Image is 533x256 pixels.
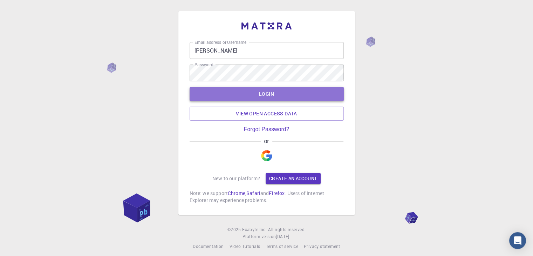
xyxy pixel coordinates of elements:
[242,226,267,233] a: Exabyte Inc.
[246,190,260,196] a: Safari
[244,126,289,133] a: Forgot Password?
[193,243,224,250] a: Documentation
[193,243,224,249] span: Documentation
[266,243,298,249] span: Terms of service
[304,243,340,249] span: Privacy statement
[194,39,246,45] label: Email address or Username
[261,150,272,161] img: Google
[242,233,276,240] span: Platform version
[276,233,291,240] a: [DATE].
[269,190,285,196] a: Firefox
[268,226,306,233] span: All rights reserved.
[212,175,260,182] p: New to our platform?
[242,227,267,232] span: Exabyte Inc.
[194,62,213,68] label: Password
[228,190,245,196] a: Chrome
[229,243,260,250] a: Video Tutorials
[261,138,272,144] span: or
[190,190,344,204] p: Note: we support , and . Users of Internet Explorer may experience problems.
[227,226,242,233] span: © 2025
[229,243,260,249] span: Video Tutorials
[509,232,526,249] div: Open Intercom Messenger
[304,243,340,250] a: Privacy statement
[190,107,344,121] a: View open access data
[190,87,344,101] button: LOGIN
[266,243,298,250] a: Terms of service
[266,173,321,184] a: Create an account
[276,234,291,239] span: [DATE] .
